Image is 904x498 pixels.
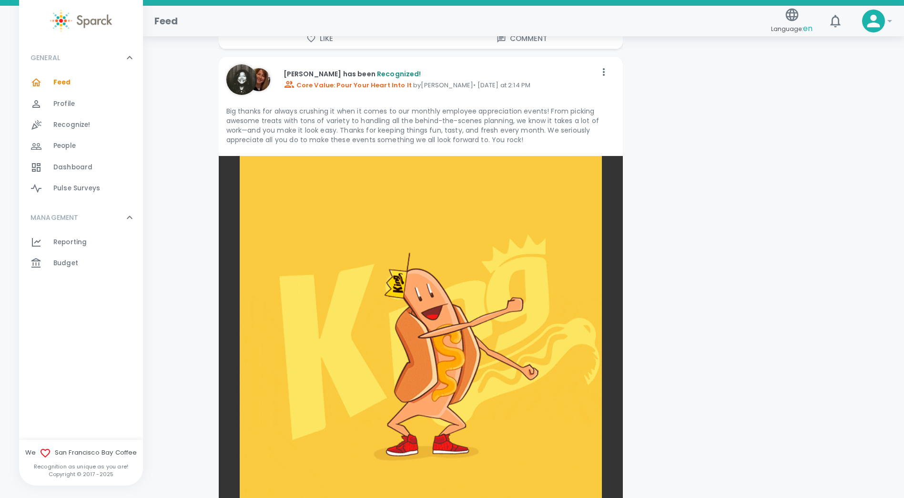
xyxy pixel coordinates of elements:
[154,13,178,29] h1: Feed
[19,178,143,199] a: Pulse Surveys
[53,141,76,151] span: People
[19,447,143,459] span: We San Francisco Bay Coffee
[53,163,92,172] span: Dashboard
[226,106,615,145] p: Big thanks for always crushing it when it comes to our monthly employee appreciation events! From...
[53,99,75,109] span: Profile
[53,259,78,268] span: Budget
[226,64,257,95] img: Picture of Angel Coloyan
[19,157,143,178] a: Dashboard
[50,10,112,32] img: Sparck logo
[284,79,596,90] p: by [PERSON_NAME] • [DATE] at 2:14 PM
[19,10,143,32] a: Sparck logo
[19,114,143,135] a: Recognize!
[19,253,143,274] a: Budget
[219,29,421,49] button: Like
[53,238,87,247] span: Reporting
[377,69,421,79] span: Recognized!
[247,68,270,91] img: Picture of Sherry Walck
[19,203,143,232] div: MANAGEMENT
[19,470,143,478] p: Copyright © 2017 - 2025
[19,43,143,72] div: GENERAL
[19,232,143,253] a: Reporting
[53,78,71,87] span: Feed
[19,72,143,203] div: GENERAL
[19,135,143,156] a: People
[53,120,91,130] span: Recognize!
[771,22,813,35] span: Language:
[421,29,623,49] button: Comment
[19,93,143,114] a: Profile
[53,184,100,193] span: Pulse Surveys
[19,72,143,93] a: Feed
[30,213,79,222] p: MANAGEMENT
[803,23,813,34] span: en
[284,69,596,79] p: [PERSON_NAME] has been
[30,53,60,62] p: GENERAL
[284,81,412,90] span: Core Value: Pour Your Heart Into It
[767,4,816,38] button: Language:en
[19,463,143,470] p: Recognition as unique as you are!
[19,232,143,278] div: MANAGEMENT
